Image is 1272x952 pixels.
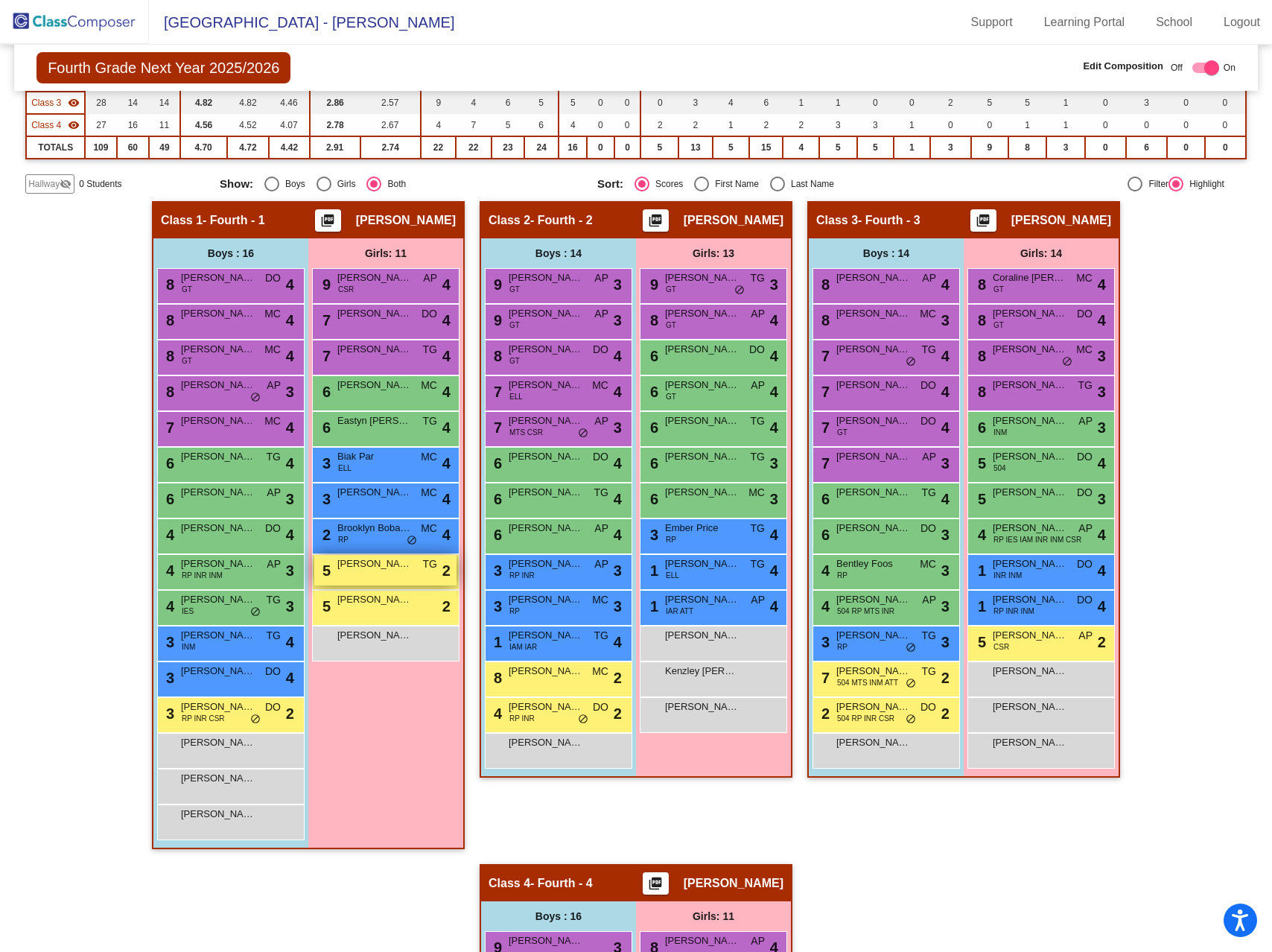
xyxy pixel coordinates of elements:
mat-icon: visibility [68,119,80,131]
span: - Fourth - 3 [858,213,920,228]
span: GT [666,320,676,331]
span: [PERSON_NAME] [181,413,255,428]
td: 0 [1085,92,1126,114]
span: 3 [614,309,622,331]
span: 7 [319,312,331,329]
span: 3 [1098,381,1106,403]
td: 4.46 [269,92,309,114]
td: 0 [1085,136,1126,159]
span: [PERSON_NAME] [181,342,255,357]
span: Class 2 [489,213,530,228]
span: 7 [818,384,830,400]
td: 0 [1205,114,1246,136]
td: 3 [1046,136,1084,159]
td: 60 [117,136,150,159]
span: INM [993,427,1007,438]
span: 4 [286,345,294,367]
mat-radio-group: Select an option [220,177,586,191]
span: 4 [442,381,451,403]
span: [PERSON_NAME] [993,342,1067,357]
td: 22 [456,136,492,159]
td: 1 [1046,114,1084,136]
span: TG [423,342,437,358]
td: 0 [1205,136,1246,159]
span: do_not_disturb_alt [1062,356,1072,368]
td: 15 [749,136,783,159]
span: do_not_disturb_alt [578,428,588,439]
td: 9 [421,92,456,114]
button: Print Students Details [643,209,669,232]
span: 3 [1098,345,1106,367]
span: 8 [490,348,502,364]
td: 1 [1008,114,1047,136]
td: 0 [640,92,678,114]
td: 5 [971,92,1008,114]
span: Off [1171,61,1183,74]
span: GT [993,284,1004,295]
mat-icon: picture_as_pdf [974,213,992,234]
td: 22 [421,136,456,159]
span: [PERSON_NAME] [665,306,740,321]
td: 27 [85,114,116,136]
td: 2.57 [360,92,421,114]
span: 0 Students [79,177,121,191]
span: do_not_disturb_alt [250,392,261,404]
td: 4.52 [227,114,270,136]
td: 49 [149,136,179,159]
td: 0 [1085,114,1126,136]
span: TG [267,449,281,465]
td: 0 [1205,92,1246,114]
span: [PERSON_NAME] [337,306,412,321]
span: Class 1 [161,213,203,228]
td: 5 [819,136,857,159]
span: DO [1077,449,1093,465]
td: 24 [524,136,559,159]
span: 7 [162,419,174,436]
span: [PERSON_NAME] [181,378,255,393]
span: AP [922,449,936,465]
span: GT [837,427,848,438]
span: 4 [941,416,950,439]
span: Class 3 [31,96,61,110]
span: 4 [286,273,294,296]
td: 4.70 [180,136,227,159]
td: 4 [559,114,587,136]
span: MC [592,378,608,393]
td: 4.56 [180,114,227,136]
td: 2 [930,92,971,114]
span: [PERSON_NAME] [337,270,412,285]
span: 8 [162,312,174,329]
mat-icon: visibility_off [60,178,71,190]
td: 0 [1126,114,1167,136]
td: 2 [749,114,783,136]
span: 8 [646,312,658,329]
div: Both [381,177,406,191]
td: 4.72 [227,136,270,159]
span: [PERSON_NAME] [665,270,740,285]
td: 2 [678,114,713,136]
td: 2.67 [360,114,421,136]
td: 0 [1167,92,1205,114]
span: 6 [646,348,658,364]
div: Boys : 14 [481,238,636,268]
span: TG [751,270,765,286]
span: 4 [286,309,294,331]
span: AP [423,270,437,286]
span: AP [922,270,936,286]
span: 4 [442,309,451,331]
td: 4.07 [269,114,309,136]
mat-icon: picture_as_pdf [319,213,337,234]
span: TG [751,413,765,429]
span: DO [920,413,936,429]
span: [PERSON_NAME] [356,213,456,228]
span: [PERSON_NAME] [993,413,1067,428]
a: Logout [1212,10,1272,34]
span: 4 [770,309,778,331]
span: 9 [319,276,331,293]
span: MC [1076,342,1093,358]
span: [PERSON_NAME] [836,449,911,464]
span: 8 [162,276,174,293]
td: Aisling Mclaren - Fourth - 3 [26,92,85,114]
span: MC [264,306,281,322]
td: 1 [783,92,819,114]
